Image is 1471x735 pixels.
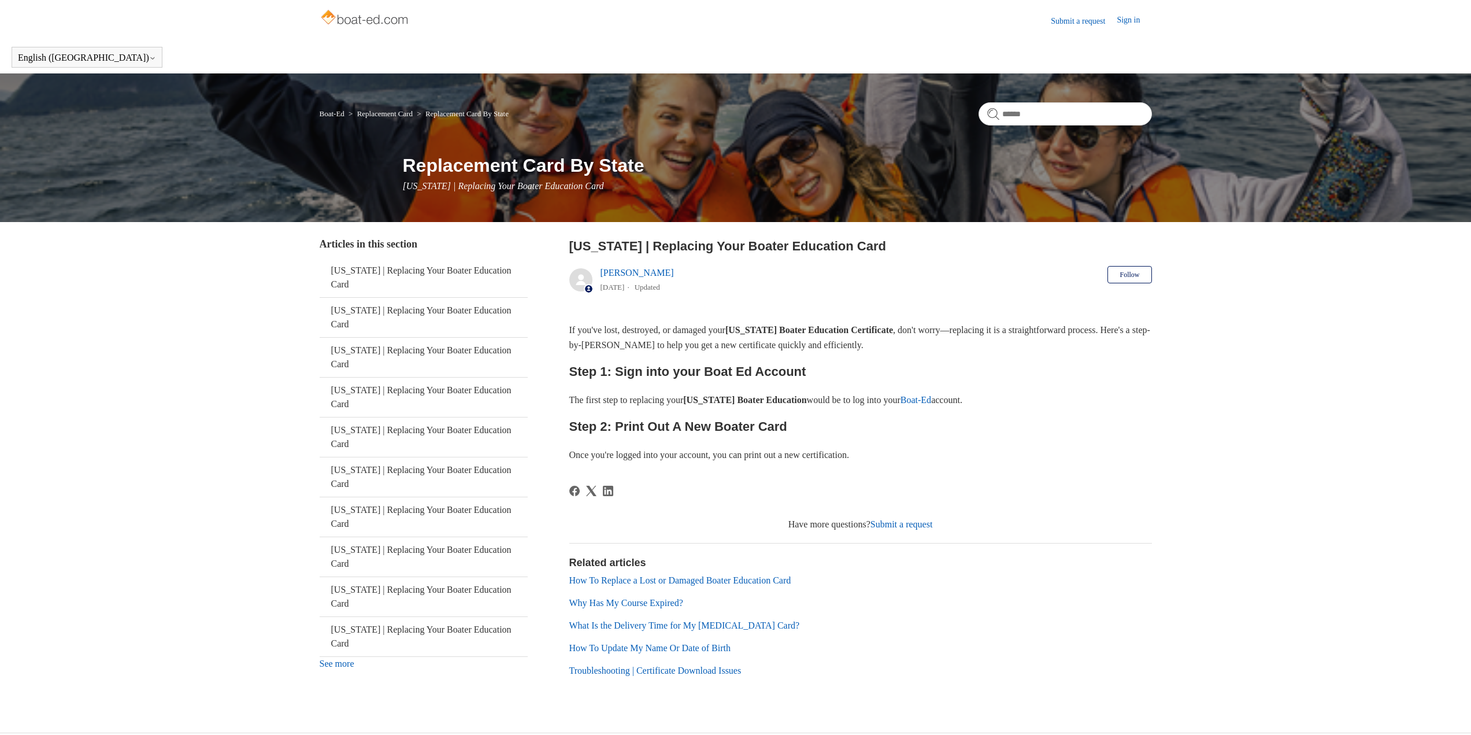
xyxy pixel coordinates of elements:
[569,620,800,630] a: What Is the Delivery Time for My [MEDICAL_DATA] Card?
[601,283,625,291] time: 05/22/2024, 09:53
[18,53,156,63] button: English ([GEOGRAPHIC_DATA])
[1051,15,1117,27] a: Submit a request
[569,237,1152,256] h2: Missouri | Replacing Your Boater Education Card
[320,659,354,668] a: See more
[569,393,1152,408] p: The first step to replacing your would be to log into your account.
[725,325,893,335] strong: [US_STATE] Boater Education Certificate
[414,109,509,118] li: Replacement Card By State
[320,418,528,457] a: [US_STATE] | Replacing Your Boater Education Card
[320,617,528,656] a: [US_STATE] | Replacing Your Boater Education Card
[586,486,596,496] a: X Corp
[586,486,596,496] svg: Share this page on X Corp
[569,518,1152,531] div: Have more questions?
[320,109,344,118] a: Boat-Ed
[603,486,613,496] a: LinkedIn
[569,361,1152,382] h2: Step 1: Sign into your Boat Ed Account
[320,457,528,497] a: [US_STATE] | Replacing Your Boater Education Card
[569,486,580,496] svg: Share this page on Facebook
[601,268,674,278] a: [PERSON_NAME]
[569,416,1152,437] h2: Step 2: Print Out A New Boater Card
[320,109,347,118] li: Boat-Ed
[425,109,509,118] a: Replacement Card By State
[603,486,613,496] svg: Share this page on LinkedIn
[320,7,412,30] img: Boat-Ed Help Center home page
[569,666,742,675] a: Troubleshooting | Certificate Download Issues
[320,298,528,337] a: [US_STATE] | Replacing Your Boater Education Card
[320,238,417,250] span: Articles in this section
[569,598,683,608] a: Why Has My Course Expired?
[320,378,528,417] a: [US_STATE] | Replacing Your Boater Education Card
[569,448,1152,463] p: Once you're logged into your account, you can print out a new certification.
[320,258,528,297] a: [US_STATE] | Replacing Your Boater Education Card
[320,577,528,616] a: [US_STATE] | Replacing Your Boater Education Card
[635,283,660,291] li: Updated
[870,519,933,529] a: Submit a request
[320,537,528,577] a: [US_STATE] | Replacing Your Boater Education Card
[569,555,1152,571] h2: Related articles
[346,109,414,118] li: Replacement Card
[1107,266,1151,283] button: Follow Article
[320,497,528,537] a: [US_STATE] | Replacing Your Boater Education Card
[403,181,604,191] span: [US_STATE] | Replacing Your Boater Education Card
[979,102,1152,125] input: Search
[569,643,731,653] a: How To Update My Name Or Date of Birth
[320,338,528,377] a: [US_STATE] | Replacing Your Boater Education Card
[901,395,931,405] a: Boat-Ed
[683,395,806,405] strong: [US_STATE] Boater Education
[403,152,1152,179] h1: Replacement Card By State
[357,109,413,118] a: Replacement Card
[1117,14,1151,28] a: Sign in
[569,323,1152,352] p: If you've lost, destroyed, or damaged your , don't worry—replacing it is a straightforward proces...
[569,486,580,496] a: Facebook
[569,575,791,585] a: How To Replace a Lost or Damaged Boater Education Card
